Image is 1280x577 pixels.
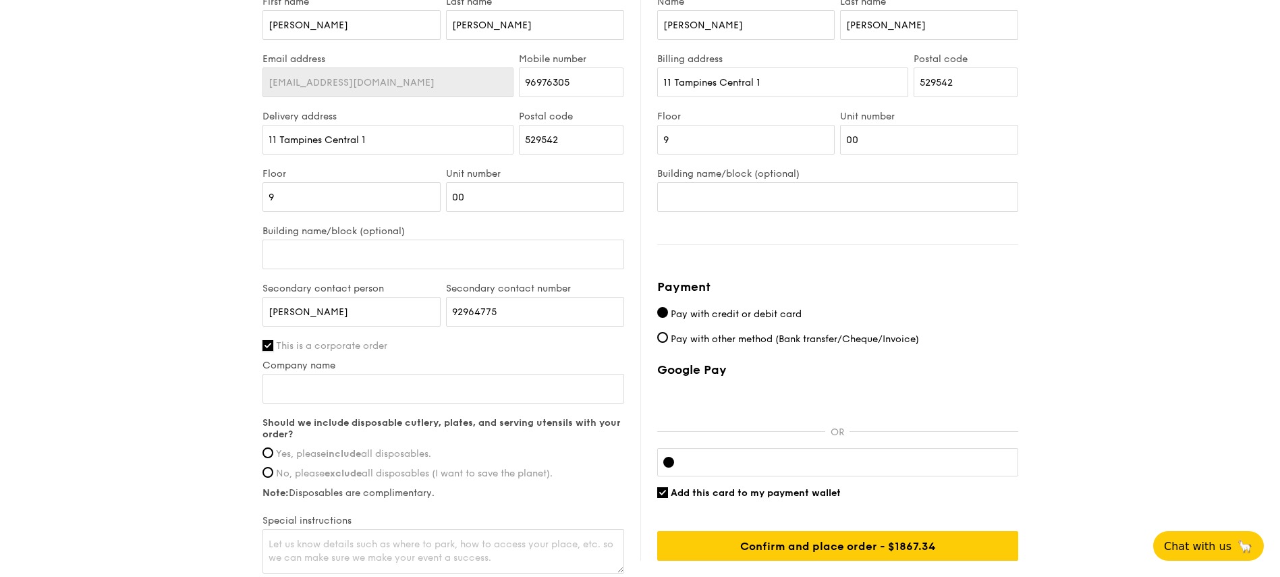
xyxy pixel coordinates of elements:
strong: Note: [262,487,289,499]
h4: Payment [657,277,1018,296]
label: Secondary contact number [446,283,624,294]
input: Yes, pleaseincludeall disposables. [262,447,273,458]
strong: include [326,448,361,460]
input: No, pleaseexcludeall disposables (I want to save the planet). [262,467,273,478]
label: Building name/block (optional) [657,168,1018,180]
input: This is a corporate order [262,340,273,351]
p: OR [825,427,850,438]
input: Pay with credit or debit card [657,307,668,318]
label: Floor [262,168,441,180]
label: Unit number [840,111,1018,122]
label: Email address [262,53,514,65]
span: This is a corporate order [276,340,387,352]
label: Postal code [914,53,1018,65]
label: Unit number [446,168,624,180]
label: Secondary contact person [262,283,441,294]
label: Floor [657,111,835,122]
iframe: Secure payment button frame [657,385,1018,415]
input: Confirm and place order - $1867.34 [657,531,1018,561]
strong: exclude [325,468,362,479]
span: Pay with credit or debit card [671,308,802,320]
label: Postal code [519,111,623,122]
label: Billing address [657,53,908,65]
input: Pay with other method (Bank transfer/Cheque/Invoice) [657,332,668,343]
label: Special instructions [262,515,624,526]
label: Mobile number [519,53,623,65]
strong: Should we include disposable cutlery, plates, and serving utensils with your order? [262,417,621,440]
span: Add this card to my payment wallet [671,487,841,499]
span: Pay with other method (Bank transfer/Cheque/Invoice) [671,333,919,345]
button: Chat with us🦙 [1153,531,1264,561]
span: Yes, please all disposables. [276,448,431,460]
span: Chat with us [1164,540,1231,553]
label: Google Pay [657,362,1018,377]
label: Building name/block (optional) [262,225,624,237]
label: Disposables are complimentary. [262,487,624,499]
span: No, please all disposables (I want to save the planet). [276,468,553,479]
label: Delivery address [262,111,514,122]
label: Company name [262,360,624,371]
iframe: Secure card payment input frame [685,457,1012,468]
span: 🦙 [1237,539,1253,554]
